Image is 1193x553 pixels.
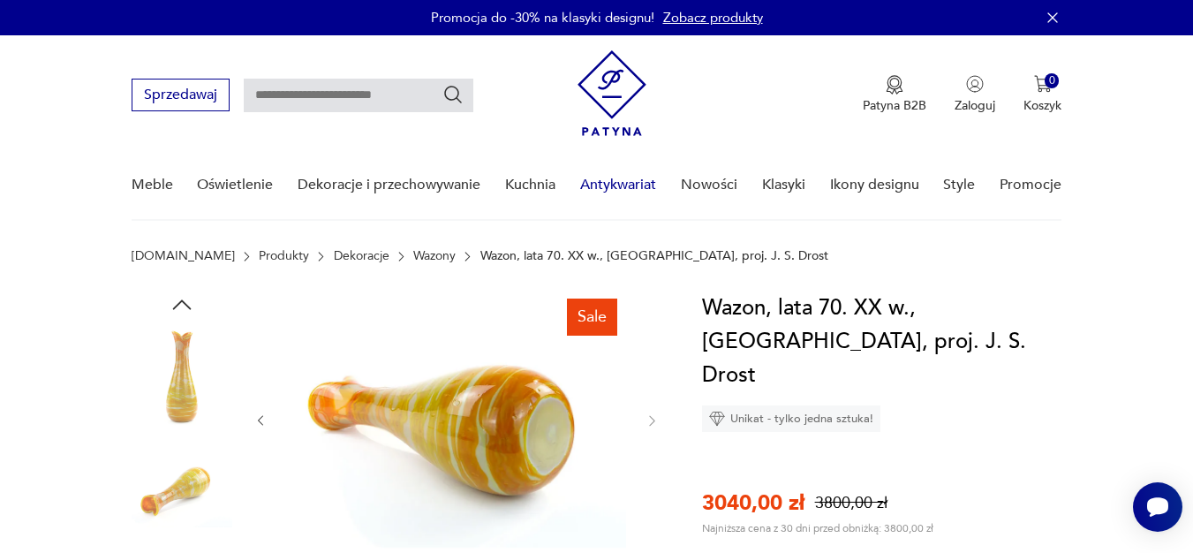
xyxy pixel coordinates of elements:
img: Ikona koszyka [1034,75,1052,93]
a: Produkty [259,249,309,263]
div: Unikat - tylko jedna sztuka! [702,405,880,432]
img: Ikonka użytkownika [966,75,984,93]
a: Antykwariat [580,151,656,219]
div: Sale [567,299,617,336]
a: Wazony [413,249,456,263]
a: Sprzedawaj [132,90,230,102]
img: Ikona diamentu [709,411,725,427]
button: Sprzedawaj [132,79,230,111]
img: Patyna - sklep z meblami i dekoracjami vintage [578,50,646,136]
img: Zdjęcie produktu Wazon, lata 70. XX w., Ząbkowice, proj. J. S. Drost [132,440,232,541]
h1: Wazon, lata 70. XX w., [GEOGRAPHIC_DATA], proj. J. S. Drost [702,292,1075,392]
p: Najniższa cena z 30 dni przed obniżką: 3800,00 zł [702,521,933,535]
a: Dekoracje [334,249,389,263]
a: Dekoracje i przechowywanie [298,151,480,219]
p: 3800,00 zł [815,492,887,514]
button: Szukaj [442,84,464,105]
a: Promocje [1000,151,1061,219]
a: Style [943,151,975,219]
a: Meble [132,151,173,219]
p: Wazon, lata 70. XX w., [GEOGRAPHIC_DATA], proj. J. S. Drost [480,249,828,263]
a: Kuchnia [505,151,555,219]
p: Promocja do -30% na klasyki designu! [431,9,654,27]
a: Oświetlenie [197,151,273,219]
button: Zaloguj [955,75,995,114]
img: Zdjęcie produktu Wazon, lata 70. XX w., Ząbkowice, proj. J. S. Drost [285,292,626,548]
p: Koszyk [1023,97,1061,114]
a: Nowości [681,151,737,219]
img: Zdjęcie produktu Wazon, lata 70. XX w., Ząbkowice, proj. J. S. Drost [132,327,232,428]
a: Klasyki [762,151,805,219]
div: 0 [1045,73,1060,88]
button: 0Koszyk [1023,75,1061,114]
button: Patyna B2B [863,75,926,114]
iframe: Smartsupp widget button [1133,482,1182,532]
img: Ikona medalu [886,75,903,95]
a: Ikony designu [830,151,919,219]
a: [DOMAIN_NAME] [132,249,235,263]
p: Patyna B2B [863,97,926,114]
p: Zaloguj [955,97,995,114]
a: Zobacz produkty [663,9,763,27]
p: 3040,00 zł [702,489,804,518]
a: Ikona medaluPatyna B2B [863,75,926,114]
